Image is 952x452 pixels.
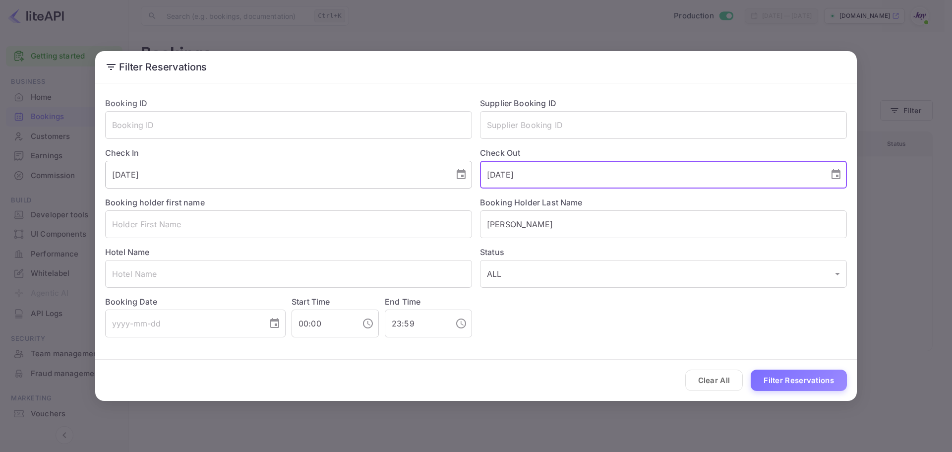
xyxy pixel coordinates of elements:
[105,98,148,108] label: Booking ID
[480,111,847,139] input: Supplier Booking ID
[105,111,472,139] input: Booking ID
[480,161,822,189] input: yyyy-mm-dd
[358,314,378,333] button: Choose time, selected time is 12:00 AM
[480,210,847,238] input: Holder Last Name
[480,246,847,258] label: Status
[451,314,471,333] button: Choose time, selected time is 11:59 PM
[105,210,472,238] input: Holder First Name
[95,51,857,83] h2: Filter Reservations
[451,165,471,185] button: Choose date, selected date is Sep 25, 2025
[685,370,743,391] button: Clear All
[385,310,447,337] input: hh:mm
[265,314,285,333] button: Choose date
[105,296,286,308] label: Booking Date
[480,260,847,288] div: ALL
[751,370,847,391] button: Filter Reservations
[385,297,420,307] label: End Time
[480,197,583,207] label: Booking Holder Last Name
[292,297,330,307] label: Start Time
[105,310,261,337] input: yyyy-mm-dd
[480,98,556,108] label: Supplier Booking ID
[105,147,472,159] label: Check In
[480,147,847,159] label: Check Out
[105,247,150,257] label: Hotel Name
[105,161,447,189] input: yyyy-mm-dd
[292,310,354,337] input: hh:mm
[826,165,846,185] button: Choose date, selected date is Sep 27, 2025
[105,260,472,288] input: Hotel Name
[105,197,205,207] label: Booking holder first name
